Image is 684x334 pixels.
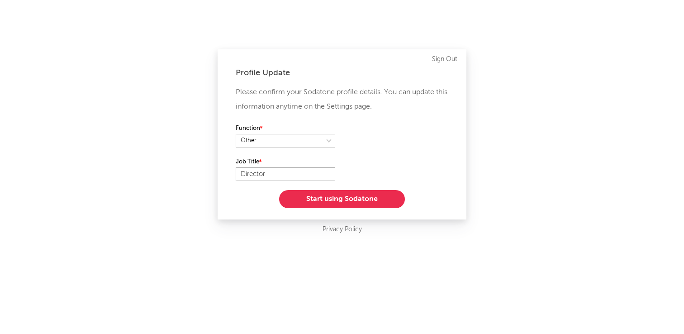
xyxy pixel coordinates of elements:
a: Sign Out [432,54,457,65]
label: Function [236,123,335,134]
p: Please confirm your Sodatone profile details. You can update this information anytime on the Sett... [236,85,448,114]
div: Profile Update [236,67,448,78]
button: Start using Sodatone [279,190,405,208]
label: Job Title [236,157,335,167]
a: Privacy Policy [323,224,362,235]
